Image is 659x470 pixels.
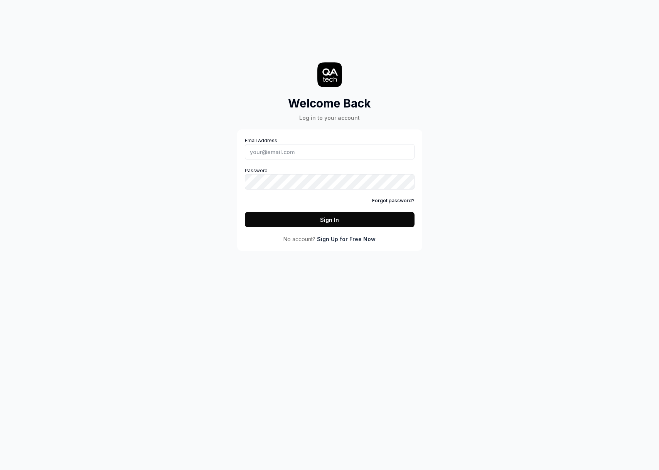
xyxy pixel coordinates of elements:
[317,235,376,243] a: Sign Up for Free Now
[245,144,415,159] input: Email Address
[288,114,371,122] div: Log in to your account
[288,95,371,112] h2: Welcome Back
[245,212,415,227] button: Sign In
[245,137,415,159] label: Email Address
[245,167,415,190] label: Password
[283,235,315,243] span: No account?
[372,197,415,204] a: Forgot password?
[245,174,415,190] input: Password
